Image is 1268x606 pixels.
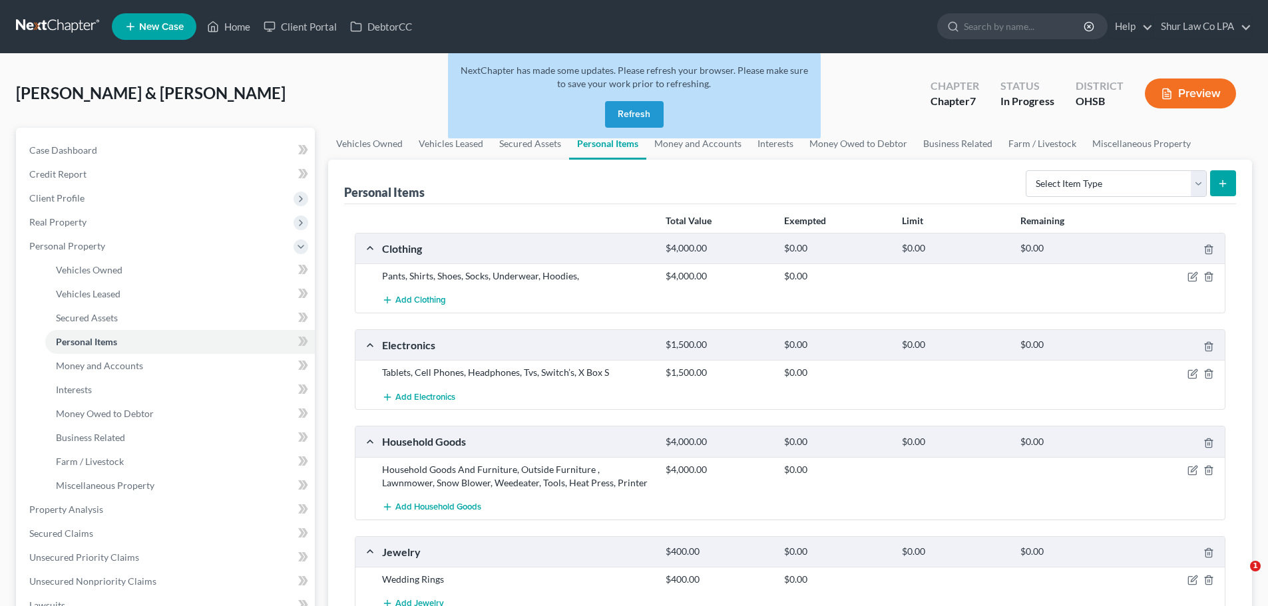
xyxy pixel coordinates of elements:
div: $0.00 [777,366,895,379]
strong: Exempted [784,215,826,226]
button: Add Clothing [382,288,446,313]
span: Case Dashboard [29,144,97,156]
strong: Limit [902,215,923,226]
div: $0.00 [895,242,1013,255]
div: $0.00 [777,573,895,586]
span: Miscellaneous Property [56,480,154,491]
div: Household Goods And Furniture, Outside Furniture , Lawnmower, Snow Blower, Weedeater, Tools, Heat... [375,463,659,490]
span: Add Household Goods [395,502,481,512]
a: Money Owed to Debtor [801,128,915,160]
a: Secured Claims [19,522,315,545]
a: Unsecured Priority Claims [19,545,315,569]
a: Help [1108,15,1153,39]
span: Property Analysis [29,504,103,515]
div: $0.00 [777,463,895,476]
div: Tablets, Cell Phones, Headphones, Tvs, Switch’s, X Box S [375,366,659,379]
span: 7 [970,94,976,107]
div: Chapter [931,94,979,109]
span: Personal Property [29,240,105,251]
a: Home [200,15,257,39]
span: Unsecured Priority Claims [29,551,139,563]
a: Vehicles Leased [45,282,315,306]
span: Vehicles Owned [56,264,122,275]
span: Add Electronics [395,392,455,402]
button: Refresh [605,101,664,128]
div: $0.00 [777,545,895,558]
div: $4,000.00 [659,242,777,255]
a: Interests [45,378,315,402]
span: Money and Accounts [56,360,143,371]
div: $400.00 [659,573,777,586]
strong: Total Value [666,215,712,226]
a: Property Analysis [19,498,315,522]
div: $0.00 [777,436,895,448]
button: Add Household Goods [382,495,481,520]
div: $400.00 [659,545,777,558]
div: $1,500.00 [659,366,777,379]
a: Credit Report [19,162,315,186]
div: Wedding Rings [375,573,659,586]
a: Miscellaneous Property [1084,128,1199,160]
a: Money Owed to Debtor [45,402,315,426]
a: Vehicles Owned [328,128,411,160]
div: $1,500.00 [659,339,777,351]
div: Household Goods [375,434,659,448]
iframe: Intercom live chat [1223,561,1255,593]
a: Unsecured Nonpriority Claims [19,569,315,593]
div: OHSB [1076,94,1124,109]
a: Miscellaneous Property [45,474,315,498]
a: Shur Law Co LPA [1154,15,1251,39]
strong: Remaining [1020,215,1064,226]
div: $0.00 [1014,242,1132,255]
span: Add Clothing [395,295,446,306]
div: $4,000.00 [659,269,777,283]
a: Vehicles Owned [45,258,315,282]
span: Real Property [29,216,87,227]
span: Unsecured Nonpriority Claims [29,575,156,587]
div: $0.00 [777,269,895,283]
span: Vehicles Leased [56,288,120,299]
a: Farm / Livestock [45,450,315,474]
span: New Case [139,22,184,32]
div: $0.00 [895,436,1013,448]
a: Business Related [915,128,1000,160]
div: Chapter [931,78,979,94]
div: Status [1000,78,1054,94]
span: Credit Report [29,168,87,180]
div: $0.00 [1014,339,1132,351]
span: NextChapter has made some updates. Please refresh your browser. Please make sure to save your wor... [461,65,808,89]
a: Vehicles Leased [411,128,491,160]
div: $0.00 [1014,436,1132,448]
span: Secured Assets [56,312,118,323]
div: Electronics [375,338,659,352]
button: Add Electronics [382,384,455,409]
div: $0.00 [1014,545,1132,558]
div: Jewelry [375,545,659,559]
div: $4,000.00 [659,436,777,448]
div: $4,000.00 [659,463,777,476]
span: Business Related [56,432,125,443]
div: Personal Items [344,184,425,200]
a: Secured Assets [45,306,315,330]
a: DebtorCC [343,15,419,39]
div: Pants, Shirts, Shoes, Socks, Underwear, Hoodies, [375,269,659,283]
a: Client Portal [257,15,343,39]
div: $0.00 [777,339,895,351]
a: Money and Accounts [45,354,315,378]
span: Secured Claims [29,528,93,539]
a: Business Related [45,426,315,450]
span: Interests [56,384,92,395]
a: Farm / Livestock [1000,128,1084,160]
span: Personal Items [56,336,117,347]
a: Case Dashboard [19,138,315,162]
span: Farm / Livestock [56,456,124,467]
span: Money Owed to Debtor [56,408,154,419]
div: $0.00 [895,545,1013,558]
span: Client Profile [29,192,85,204]
div: Clothing [375,241,659,255]
button: Preview [1145,78,1236,108]
span: [PERSON_NAME] & [PERSON_NAME] [16,83,286,102]
span: 1 [1250,561,1261,571]
div: In Progress [1000,94,1054,109]
div: $0.00 [777,242,895,255]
